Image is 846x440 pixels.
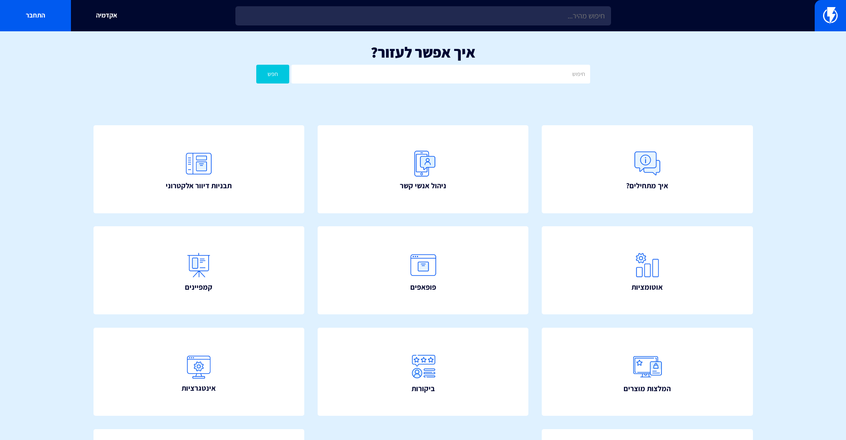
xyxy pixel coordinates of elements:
[166,180,232,191] span: תבניות דיוור אלקטרוני
[13,44,833,61] h1: איך אפשר לעזור?
[182,383,216,394] span: אינטגרציות
[626,180,668,191] span: איך מתחילים?
[93,328,305,416] a: אינטגרציות
[410,282,436,293] span: פופאפים
[318,226,529,314] a: פופאפים
[291,65,590,83] input: חיפוש
[93,226,305,314] a: קמפיינים
[318,328,529,416] a: ביקורות
[542,125,753,213] a: איך מתחילים?
[624,383,671,394] span: המלצות מוצרים
[318,125,529,213] a: ניהול אנשי קשר
[542,328,753,416] a: המלצות מוצרים
[256,65,290,83] button: חפש
[185,282,212,293] span: קמפיינים
[412,383,435,394] span: ביקורות
[631,282,663,293] span: אוטומציות
[400,180,446,191] span: ניהול אנשי קשר
[542,226,753,314] a: אוטומציות
[93,125,305,213] a: תבניות דיוור אלקטרוני
[235,6,611,25] input: חיפוש מהיר...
